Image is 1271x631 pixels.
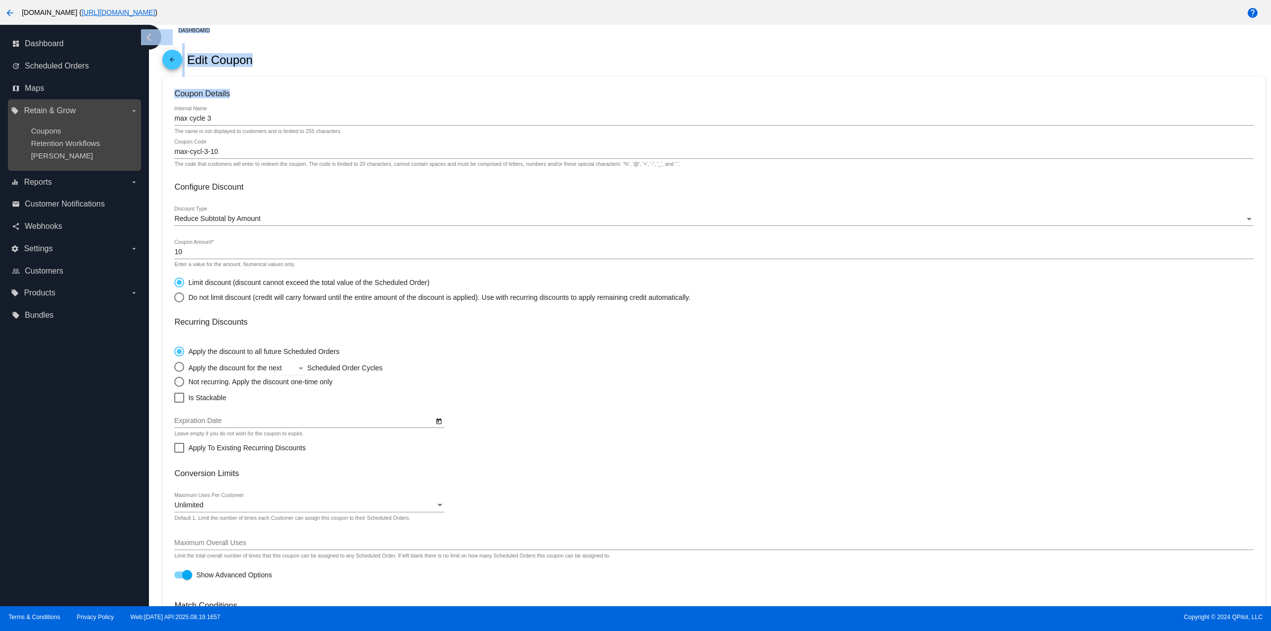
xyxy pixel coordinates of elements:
[174,317,1253,327] h3: Recurring Discounts
[12,62,20,70] i: update
[11,289,19,297] i: local_offer
[174,342,448,387] mat-radio-group: Select an option
[31,127,61,135] a: Coupons
[12,84,20,92] i: map
[12,80,138,96] a: map Maps
[141,29,157,45] i: chevron_left
[174,161,680,167] div: The code that customers will enter to redeem the coupon. The code is limited to 20 characters, ca...
[174,553,610,559] div: Limit the total overall number of times that this coupon can be assigned to any Scheduled Order. ...
[11,245,19,253] i: settings
[1247,7,1259,19] mat-icon: help
[12,40,20,48] i: dashboard
[184,348,339,355] div: Apply the discount to all future Scheduled Orders
[166,56,178,68] mat-icon: arrow_back
[174,129,342,135] div: The name is not displayed to customers and is limited to 255 characters.
[434,416,444,426] button: Open calendar
[130,289,138,297] i: arrow_drop_down
[174,273,690,302] mat-radio-group: Select an option
[81,8,155,16] a: [URL][DOMAIN_NAME]
[31,151,93,160] a: [PERSON_NAME]
[25,39,64,48] span: Dashboard
[174,539,1253,547] input: Maximum Overall Uses
[24,288,55,297] span: Products
[25,222,62,231] span: Webhooks
[25,200,105,209] span: Customer Notifications
[188,442,305,454] span: Apply To Existing Recurring Discounts
[174,148,1253,156] input: Coupon Code
[188,392,226,404] span: Is Stackable
[174,214,261,222] span: Reduce Subtotal by Amount
[174,515,410,521] div: Default 1. Limit the number of times each Customer can assign this coupon to their Scheduled Orders.
[130,245,138,253] i: arrow_drop_down
[24,178,52,187] span: Reports
[184,293,690,301] div: Do not limit discount (credit will carry forward until the entire amount of the discount is appli...
[25,267,63,276] span: Customers
[174,182,1253,192] h3: Configure Discount
[174,248,1253,256] input: Coupon Amount
[174,262,295,268] div: Enter a value for the amount. Numerical values only.
[131,614,220,621] a: Web:[DATE] API:2025.08.19.1657
[12,311,20,319] i: local_offer
[174,431,303,437] div: Leave empty if you do not wish for the coupon to expire.
[174,115,1253,123] input: Internal Name
[178,23,218,38] a: Dashboard
[196,570,272,580] span: Show Advanced Options
[12,307,138,323] a: local_offer Bundles
[12,200,20,208] i: email
[8,614,60,621] a: Terms & Conditions
[31,139,100,147] a: Retention Workflows
[25,62,89,70] span: Scheduled Orders
[22,8,157,16] span: [DOMAIN_NAME] ( )
[174,215,1253,223] mat-select: Discount Type
[12,267,20,275] i: people_outline
[174,501,203,509] span: Unlimited
[174,601,1253,610] h3: Match Conditions
[25,311,54,320] span: Bundles
[4,7,16,19] mat-icon: arrow_back
[12,218,138,234] a: share Webhooks
[187,53,253,67] h2: Edit Coupon
[184,279,429,286] div: Limit discount (discount cannot exceed the total value of the Scheduled Order)
[644,614,1263,621] span: Copyright © 2024 QPilot, LLC
[184,361,448,372] div: Apply the discount for the next Scheduled Order Cycles
[12,58,138,74] a: update Scheduled Orders
[12,222,20,230] i: share
[24,106,75,115] span: Retain & Grow
[11,178,19,186] i: equalizer
[77,614,114,621] a: Privacy Policy
[174,417,433,425] input: Expiration Date
[174,89,1253,98] h3: Coupon Details
[130,107,138,115] i: arrow_drop_down
[25,84,44,93] span: Maps
[174,469,1253,478] h3: Conversion Limits
[12,196,138,212] a: email Customer Notifications
[12,36,138,52] a: dashboard Dashboard
[130,178,138,186] i: arrow_drop_down
[12,263,138,279] a: people_outline Customers
[24,244,53,253] span: Settings
[184,378,332,386] div: Not recurring. Apply the discount one-time only
[11,107,19,115] i: local_offer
